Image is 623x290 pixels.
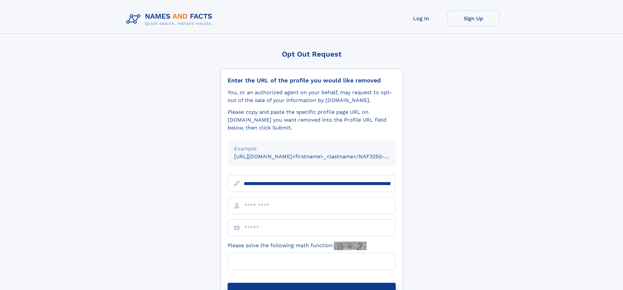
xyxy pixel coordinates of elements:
[447,10,500,26] a: Sign Up
[228,242,367,250] label: Please solve the following math function:
[124,10,218,28] img: Logo Names and Facts
[221,50,403,58] div: Opt Out Request
[234,153,408,160] small: [URL][DOMAIN_NAME]<firstname>_<lastname>/NAF325G-xxxxxxxx
[228,89,396,104] div: You, or an authorized agent on your behalf, may request to opt-out of the sale of your informatio...
[395,10,447,26] a: Log In
[228,108,396,132] div: Please copy and paste the specific profile page URL on [DOMAIN_NAME] you want removed into the Pr...
[228,77,396,84] div: Enter the URL of the profile you would like removed
[234,145,389,153] div: Example:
